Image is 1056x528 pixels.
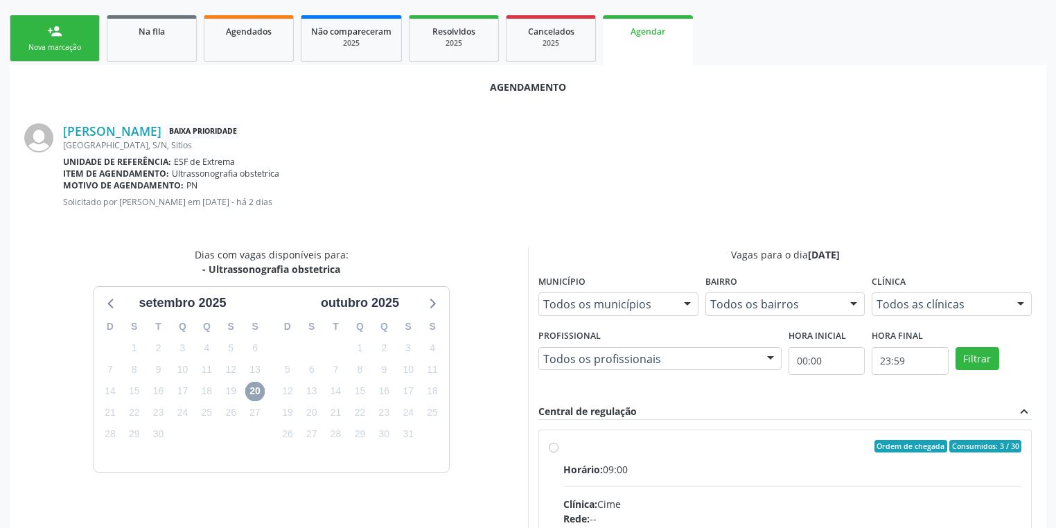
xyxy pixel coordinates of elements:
span: domingo, 19 de outubro de 2025 [278,403,297,423]
span: sexta-feira, 17 de outubro de 2025 [398,382,418,401]
div: person_add [47,24,62,39]
div: S [396,316,421,337]
span: quinta-feira, 18 de setembro de 2025 [197,382,216,401]
span: domingo, 21 de setembro de 2025 [100,403,120,423]
label: Bairro [705,272,737,293]
span: domingo, 7 de setembro de 2025 [100,360,120,379]
div: Q [348,316,372,337]
span: quinta-feira, 30 de outubro de 2025 [374,425,394,444]
span: sexta-feira, 19 de setembro de 2025 [221,382,240,401]
span: Todos as clínicas [877,297,1003,311]
span: quinta-feira, 2 de outubro de 2025 [374,338,394,358]
span: quinta-feira, 9 de outubro de 2025 [374,360,394,379]
span: terça-feira, 28 de outubro de 2025 [326,425,346,444]
span: terça-feira, 7 de outubro de 2025 [326,360,346,379]
span: sábado, 13 de setembro de 2025 [245,360,265,379]
div: outubro 2025 [315,294,405,313]
span: Consumidos: 3 / 30 [949,440,1021,452]
span: quinta-feira, 25 de setembro de 2025 [197,403,216,423]
span: PN [186,179,197,191]
div: T [324,316,348,337]
div: Central de regulação [538,404,637,419]
span: Na fila [139,26,165,37]
span: Todos os bairros [710,297,837,311]
button: Filtrar [956,347,999,371]
div: 2025 [516,38,586,49]
span: sexta-feira, 24 de outubro de 2025 [398,403,418,423]
span: sexta-feira, 3 de outubro de 2025 [398,338,418,358]
span: quarta-feira, 24 de setembro de 2025 [173,403,192,423]
span: Todos os profissionais [543,352,753,366]
div: Q [170,316,195,337]
div: Q [372,316,396,337]
span: Clínica: [563,498,597,511]
div: D [276,316,300,337]
span: segunda-feira, 15 de setembro de 2025 [125,382,144,401]
span: sábado, 11 de outubro de 2025 [423,360,442,379]
div: - Ultrassonografia obstetrica [195,262,349,276]
div: S [122,316,146,337]
span: domingo, 12 de outubro de 2025 [278,382,297,401]
span: quinta-feira, 23 de outubro de 2025 [374,403,394,423]
div: Agendamento [24,80,1032,94]
span: segunda-feira, 13 de outubro de 2025 [302,382,322,401]
div: Dias com vagas disponíveis para: [195,247,349,276]
span: terça-feira, 21 de outubro de 2025 [326,403,346,423]
div: Q [195,316,219,337]
label: Clínica [872,272,906,293]
a: [PERSON_NAME] [63,123,161,139]
span: segunda-feira, 8 de setembro de 2025 [125,360,144,379]
div: 09:00 [563,462,1021,477]
div: setembro 2025 [133,294,231,313]
div: [GEOGRAPHIC_DATA], S/N, Sitios [63,139,1032,151]
span: quinta-feira, 4 de setembro de 2025 [197,338,216,358]
span: segunda-feira, 27 de outubro de 2025 [302,425,322,444]
span: domingo, 28 de setembro de 2025 [100,425,120,444]
div: Cime [563,497,1021,511]
span: segunda-feira, 1 de setembro de 2025 [125,338,144,358]
span: segunda-feira, 6 de outubro de 2025 [302,360,322,379]
span: sábado, 4 de outubro de 2025 [423,338,442,358]
span: sexta-feira, 26 de setembro de 2025 [221,403,240,423]
span: Cancelados [528,26,574,37]
span: sábado, 20 de setembro de 2025 [245,382,265,401]
div: D [98,316,123,337]
label: Hora final [872,326,923,347]
span: quinta-feira, 16 de outubro de 2025 [374,382,394,401]
div: -- [563,511,1021,526]
span: terça-feira, 14 de outubro de 2025 [326,382,346,401]
i: expand_less [1017,404,1032,419]
span: segunda-feira, 20 de outubro de 2025 [302,403,322,423]
div: S [421,316,445,337]
span: ESF de Extrema [174,156,235,168]
span: sexta-feira, 12 de setembro de 2025 [221,360,240,379]
span: quarta-feira, 15 de outubro de 2025 [350,382,369,401]
span: quarta-feira, 1 de outubro de 2025 [350,338,369,358]
span: terça-feira, 16 de setembro de 2025 [149,382,168,401]
span: quinta-feira, 11 de setembro de 2025 [197,360,216,379]
span: quarta-feira, 10 de setembro de 2025 [173,360,192,379]
div: S [243,316,267,337]
span: Ordem de chegada [874,440,947,452]
span: Agendados [226,26,272,37]
span: Horário: [563,463,603,476]
span: sexta-feira, 31 de outubro de 2025 [398,425,418,444]
span: segunda-feira, 29 de setembro de 2025 [125,425,144,444]
span: Não compareceram [311,26,391,37]
label: Profissional [538,326,601,347]
span: Rede: [563,512,590,525]
b: Motivo de agendamento: [63,179,184,191]
span: terça-feira, 30 de setembro de 2025 [149,425,168,444]
span: quarta-feira, 3 de setembro de 2025 [173,338,192,358]
b: Item de agendamento: [63,168,169,179]
input: Selecione o horário [872,347,948,375]
input: Selecione o horário [789,347,865,375]
span: Ultrassonografia obstetrica [172,168,279,179]
span: terça-feira, 2 de setembro de 2025 [149,338,168,358]
span: quarta-feira, 8 de outubro de 2025 [350,360,369,379]
span: sexta-feira, 5 de setembro de 2025 [221,338,240,358]
div: S [219,316,243,337]
span: sábado, 25 de outubro de 2025 [423,403,442,423]
div: 2025 [419,38,489,49]
span: quarta-feira, 17 de setembro de 2025 [173,382,192,401]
